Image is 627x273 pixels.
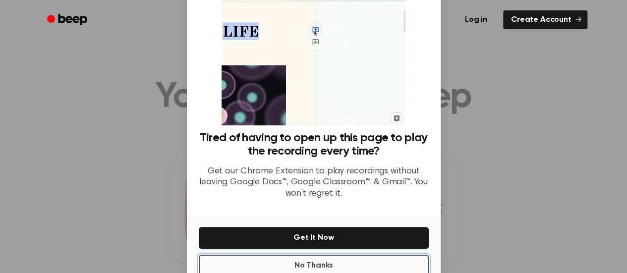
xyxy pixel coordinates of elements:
h3: Tired of having to open up this page to play the recording every time? [199,131,429,158]
p: Get our Chrome Extension to play recordings without leaving Google Docs™, Google Classroom™, & Gm... [199,166,429,200]
a: Log in [455,8,497,31]
a: Beep [40,10,96,30]
a: Create Account [503,10,587,29]
button: Get It Now [199,227,429,249]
